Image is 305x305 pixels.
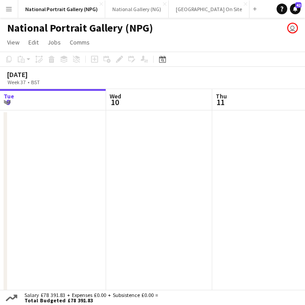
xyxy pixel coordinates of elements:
[7,70,60,79] div: [DATE]
[295,2,301,8] span: 42
[44,37,64,48] a: Jobs
[18,0,105,18] button: National Portrait Gallery (NPG)
[4,92,14,100] span: Tue
[290,4,301,14] a: 42
[4,37,23,48] a: View
[7,21,153,35] h1: National Portrait Gallery (NPG)
[105,0,169,18] button: National Gallery (NG)
[287,23,298,33] app-user-avatar: Gus Gordon
[31,79,40,85] div: BST
[7,38,20,46] span: View
[19,293,160,303] div: Salary £78 391.83 + Expenses £0.00 + Subsistence £0.00 =
[48,38,61,46] span: Jobs
[24,298,158,303] span: Total Budgeted £78 391.83
[110,92,121,100] span: Wed
[2,97,14,107] span: 9
[66,37,93,48] a: Comms
[108,97,121,107] span: 10
[214,97,227,107] span: 11
[169,0,250,18] button: [GEOGRAPHIC_DATA] On Site
[5,79,28,85] span: Week 37
[28,38,39,46] span: Edit
[25,37,42,48] a: Edit
[216,92,227,100] span: Thu
[70,38,90,46] span: Comms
